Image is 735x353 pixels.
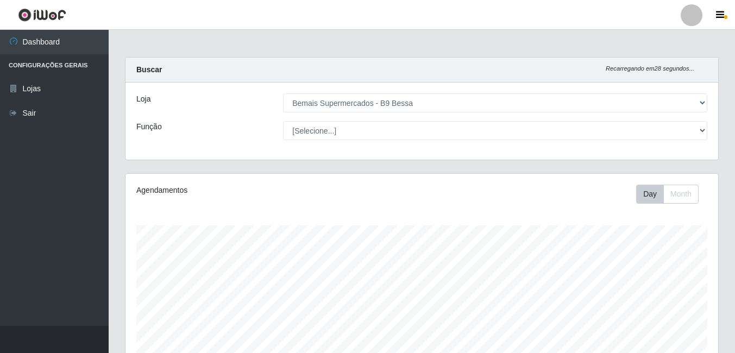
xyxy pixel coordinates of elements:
[636,185,699,204] div: First group
[136,93,150,105] label: Loja
[18,8,66,22] img: CoreUI Logo
[636,185,664,204] button: Day
[636,185,707,204] div: Toolbar with button groups
[663,185,699,204] button: Month
[606,65,694,72] i: Recarregando em 28 segundos...
[136,185,365,196] div: Agendamentos
[136,65,162,74] strong: Buscar
[136,121,162,133] label: Função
